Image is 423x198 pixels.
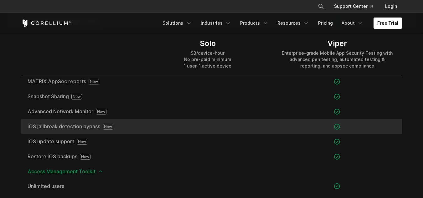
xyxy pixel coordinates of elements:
[236,18,272,29] a: Products
[279,39,395,48] div: Viper
[380,1,402,12] a: Login
[28,124,137,129] span: iOS jailbreak detection bypass
[28,94,137,99] a: Snapshot Sharing
[28,79,137,84] a: MATRIX AppSec reports
[329,1,378,12] a: Support Center
[159,18,402,29] div: Navigation Menu
[21,19,71,27] a: Corellium Home
[310,1,402,12] div: Navigation Menu
[28,109,137,114] a: Advanced Network Monitor
[159,18,196,29] a: Solutions
[28,154,137,160] a: Restore iOS backups
[279,50,395,69] div: Enterprise-grade Mobile App Security Testing with advanced pen testing, automated testing & repor...
[28,169,396,174] span: Access Management Toolkit
[274,18,313,29] a: Resources
[28,184,137,189] a: Unlimited users
[338,18,367,29] a: About
[314,18,337,29] a: Pricing
[374,18,402,29] a: Free Trial
[315,1,327,12] button: Search
[28,139,137,145] a: iOS update support
[197,18,235,29] a: Industries
[184,50,231,69] div: $3/device-hour No pre-paid minimum 1 user, 1 active device
[184,39,231,48] div: Solo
